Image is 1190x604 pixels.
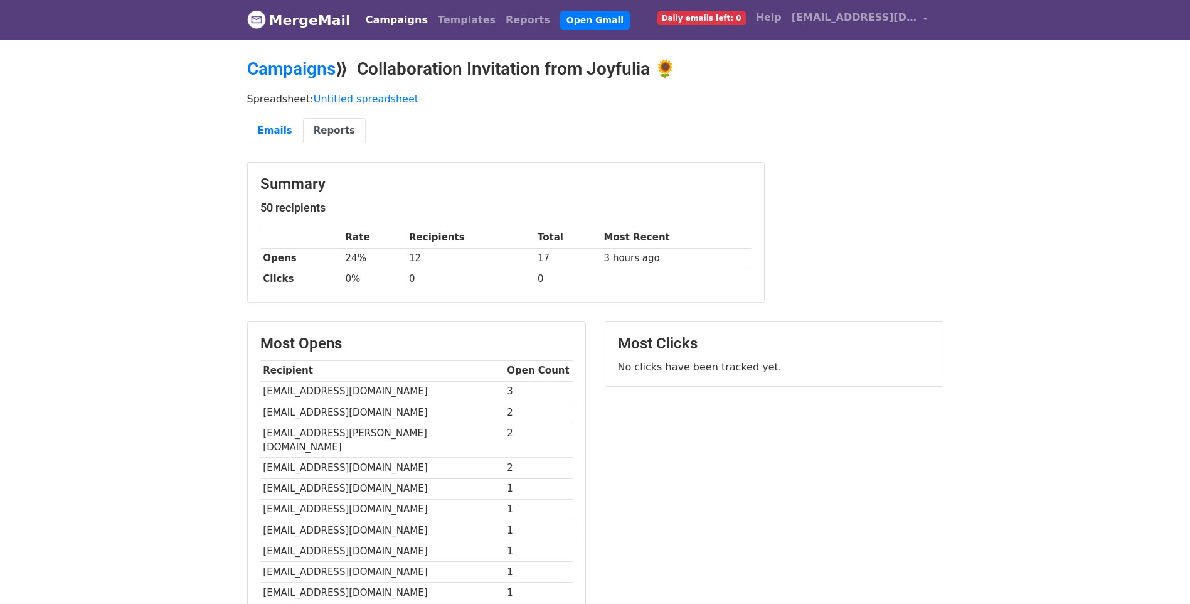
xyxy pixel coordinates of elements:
[601,227,752,248] th: Most Recent
[260,269,343,289] th: Clicks
[247,10,266,29] img: MergeMail logo
[314,93,418,105] a: Untitled spreadsheet
[260,478,504,499] td: [EMAIL_ADDRESS][DOMAIN_NAME]
[504,583,573,603] td: 1
[406,248,534,269] td: 12
[247,92,943,105] p: Spreadsheet:
[260,583,504,603] td: [EMAIL_ADDRESS][DOMAIN_NAME]
[260,360,504,381] th: Recipient
[260,499,504,520] td: [EMAIL_ADDRESS][DOMAIN_NAME]
[260,335,573,353] h3: Most Opens
[260,561,504,582] td: [EMAIL_ADDRESS][DOMAIN_NAME]
[618,335,930,353] h3: Most Clicks
[303,118,366,144] a: Reports
[504,499,573,520] td: 1
[652,5,751,30] a: Daily emails left: 0
[260,175,752,193] h3: Summary
[618,360,930,374] p: No clicks have been tracked yet.
[406,227,534,248] th: Recipients
[260,248,343,269] th: Opens
[751,5,787,30] a: Help
[657,11,746,25] span: Daily emails left: 0
[247,7,351,33] a: MergeMail
[260,402,504,423] td: [EMAIL_ADDRESS][DOMAIN_NAME]
[247,58,336,79] a: Campaigns
[504,520,573,541] td: 1
[504,423,573,458] td: 2
[260,520,504,541] td: [EMAIL_ADDRESS][DOMAIN_NAME]
[504,458,573,478] td: 2
[343,227,406,248] th: Rate
[504,541,573,561] td: 1
[601,248,752,269] td: 3 hours ago
[260,541,504,561] td: [EMAIL_ADDRESS][DOMAIN_NAME]
[501,8,555,33] a: Reports
[504,561,573,582] td: 1
[560,11,630,30] a: Open Gmail
[361,8,433,33] a: Campaigns
[260,381,504,402] td: [EMAIL_ADDRESS][DOMAIN_NAME]
[504,478,573,499] td: 1
[534,227,601,248] th: Total
[343,248,406,269] td: 24%
[247,118,303,144] a: Emails
[343,269,406,289] td: 0%
[504,360,573,381] th: Open Count
[260,458,504,478] td: [EMAIL_ADDRESS][DOMAIN_NAME]
[504,381,573,402] td: 3
[260,201,752,215] h5: 50 recipients
[792,10,917,25] span: [EMAIL_ADDRESS][DOMAIN_NAME]
[504,402,573,423] td: 2
[534,269,601,289] td: 0
[406,269,534,289] td: 0
[534,248,601,269] td: 17
[247,58,943,80] h2: ⟫ Collaboration Invitation from Joyfulia 🌻
[260,423,504,458] td: [EMAIL_ADDRESS][PERSON_NAME][DOMAIN_NAME]
[433,8,501,33] a: Templates
[787,5,933,35] a: [EMAIL_ADDRESS][DOMAIN_NAME]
